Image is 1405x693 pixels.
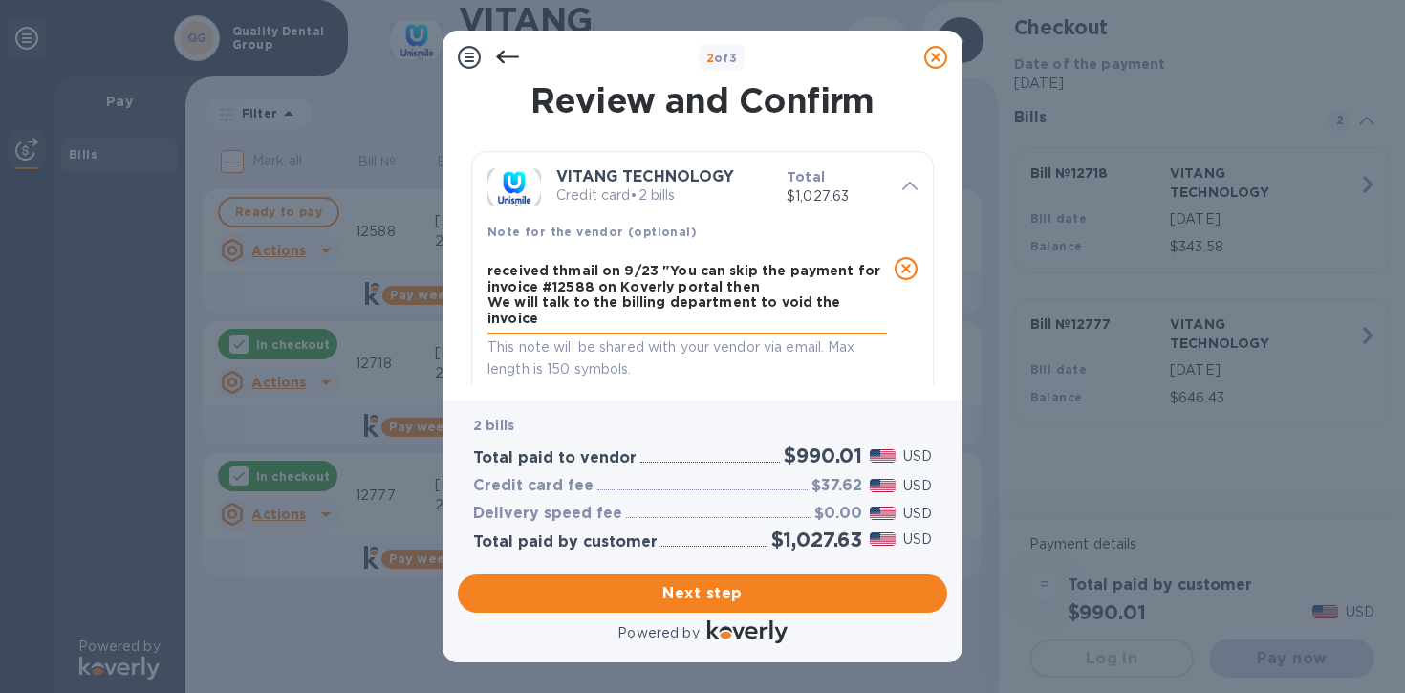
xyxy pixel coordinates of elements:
[473,477,594,495] h3: Credit card fee
[784,444,862,467] h2: $990.01
[473,418,514,433] b: 2 bills
[870,507,896,520] img: USD
[473,505,622,523] h3: Delivery speed fee
[473,533,658,552] h3: Total paid by customer
[487,336,887,380] p: This note will be shared with your vendor via email. Max length is 150 symbols.
[473,582,932,605] span: Next step
[811,477,862,495] h3: $37.62
[903,504,932,524] p: USD
[706,51,714,65] span: 2
[467,80,938,120] h1: Review and Confirm
[787,186,887,206] p: $1,027.63
[473,449,637,467] h3: Total paid to vendor
[870,532,896,546] img: USD
[487,225,697,239] b: Note for the vendor (optional)
[870,449,896,463] img: USD
[556,185,771,206] p: Credit card • 2 bills
[903,476,932,496] p: USD
[617,623,699,643] p: Powered by
[771,528,862,552] h2: $1,027.63
[556,167,734,185] b: VITANG TECHNOLOGY
[903,530,932,550] p: USD
[787,169,825,184] b: Total
[707,620,788,643] img: Logo
[487,263,887,327] textarea: received thmail on 9/23 "You can skip the payment for invoice #12588 on Koverly portal then We wi...
[458,574,947,613] button: Next step
[903,446,932,466] p: USD
[814,505,862,523] h3: $0.00
[487,167,918,380] div: VITANG TECHNOLOGYCredit card•2 billsTotal$1,027.63Note for the vendor (optional)received thmail o...
[706,51,738,65] b: of 3
[870,479,896,492] img: USD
